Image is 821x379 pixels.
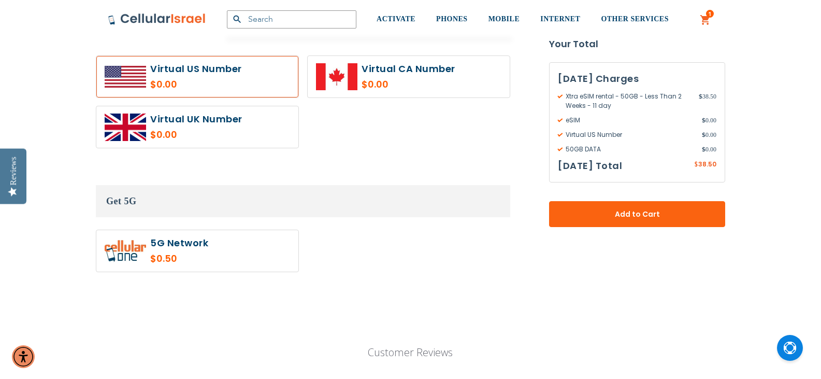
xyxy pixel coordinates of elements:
div: Reviews [9,157,18,185]
span: $ [699,92,702,101]
span: OTHER SERVICES [601,15,669,23]
div: Accessibility Menu [12,345,35,368]
span: $ [702,116,705,125]
span: $ [694,160,698,170]
h3: [DATE] Total [558,158,622,174]
span: Get 5G [106,196,137,206]
span: PHONES [436,15,468,23]
span: Add to Cart [583,209,691,220]
span: 38.50 [698,160,716,169]
span: ACTIVATE [377,15,415,23]
span: 50GB DATA [558,145,702,154]
span: Virtual US Number [558,130,702,139]
span: 38.50 [699,92,716,110]
span: $ [702,145,705,154]
p: Customer Reviews [310,345,511,359]
span: 0.00 [702,145,716,154]
span: $ [702,130,705,139]
span: eSIM [558,116,702,125]
img: Cellular Israel Logo [108,13,206,25]
span: MOBILE [488,15,520,23]
strong: Your Total [549,36,725,52]
span: 1 [708,10,712,18]
span: 0.00 [702,130,716,139]
button: Add to Cart [549,201,725,227]
span: 0.00 [702,116,716,125]
h3: [DATE] Charges [558,71,716,87]
input: Search [227,10,356,29]
span: Xtra eSIM rental - 50GB - Less Than 2 Weeks - 11 day [558,92,699,110]
a: 1 [700,14,711,26]
span: INTERNET [540,15,580,23]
